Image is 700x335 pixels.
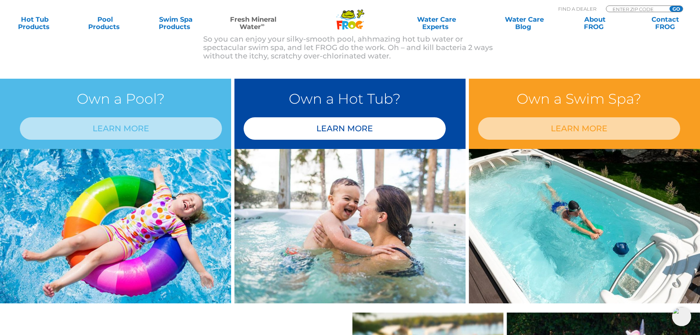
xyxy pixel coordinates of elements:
[203,35,497,60] p: So you can enjoy your silky-smooth pool, ahhmazing hot tub water or spectacular swim spa, and let...
[672,307,691,326] img: openIcon
[638,16,693,31] a: ContactFROG
[219,16,287,31] a: Fresh MineralWater∞
[20,88,222,110] h3: Own a Pool?
[20,117,222,140] a: LEARN MORE
[612,6,661,12] input: Zip Code Form
[558,6,596,12] p: Find A Dealer
[261,22,265,28] sup: ∞
[392,16,481,31] a: Water CareExperts
[78,16,133,31] a: PoolProducts
[244,117,446,140] a: LEARN MORE
[148,16,203,31] a: Swim SpaProducts
[7,16,62,31] a: Hot TubProducts
[478,117,680,140] a: LEARN MORE
[469,149,700,303] img: min-water-image-3
[567,16,622,31] a: AboutFROG
[244,88,446,110] h3: Own a Hot Tub?
[670,6,683,12] input: GO
[497,16,552,31] a: Water CareBlog
[478,88,680,110] h3: Own a Swim Spa?
[234,149,466,303] img: min-water-img-right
